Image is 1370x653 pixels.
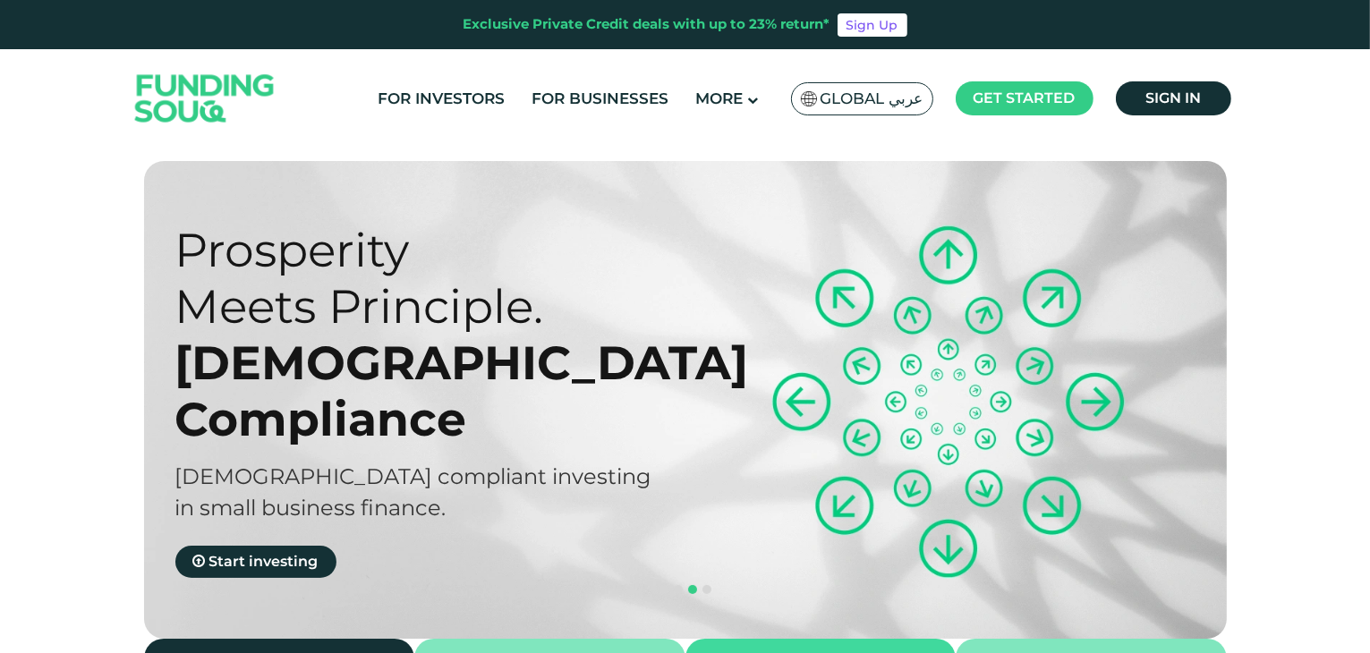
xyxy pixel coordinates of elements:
div: [DEMOGRAPHIC_DATA] compliant investing [175,461,717,492]
button: navigation [657,582,671,597]
div: Exclusive Private Credit deals with up to 23% return* [464,14,830,35]
button: navigation [700,582,714,597]
img: SA Flag [801,91,817,106]
div: Prosperity [175,222,717,278]
button: navigation [671,582,685,597]
span: Start investing [209,553,319,570]
button: navigation [685,582,700,597]
img: Logo [117,54,293,144]
span: Global عربي [821,89,923,109]
div: Meets Principle. [175,278,717,335]
span: More [695,89,743,107]
a: Sign in [1116,81,1231,115]
div: [DEMOGRAPHIC_DATA] Compliance [175,335,717,447]
a: Start investing [175,546,336,578]
div: in small business finance. [175,492,717,523]
a: Sign Up [838,13,907,37]
span: Get started [974,89,1076,106]
a: For Investors [373,84,509,114]
span: Sign in [1145,89,1201,106]
a: For Businesses [527,84,673,114]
